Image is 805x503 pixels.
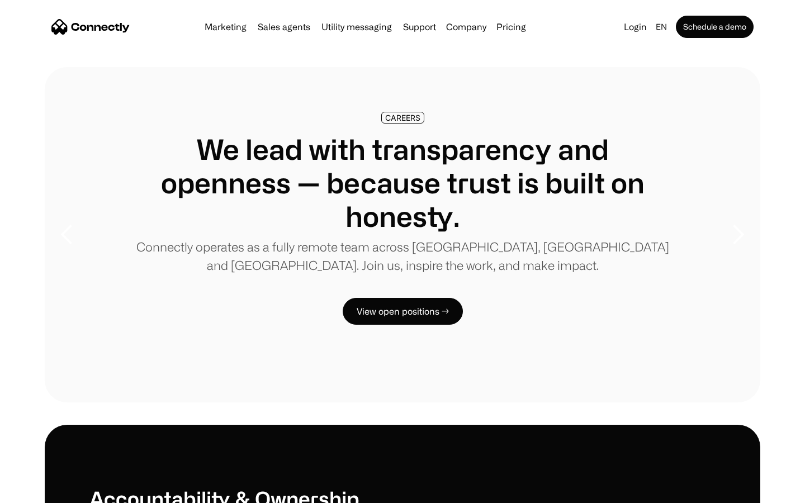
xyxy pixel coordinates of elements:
a: Utility messaging [317,22,396,31]
a: Schedule a demo [676,16,754,38]
ul: Language list [22,483,67,499]
h1: We lead with transparency and openness — because trust is built on honesty. [134,132,671,233]
div: CAREERS [385,113,420,122]
a: Pricing [492,22,531,31]
a: Sales agents [253,22,315,31]
div: en [656,19,667,35]
a: Marketing [200,22,251,31]
div: Company [446,19,486,35]
a: View open positions → [343,298,463,325]
a: Login [619,19,651,35]
a: Support [399,22,441,31]
p: Connectly operates as a fully remote team across [GEOGRAPHIC_DATA], [GEOGRAPHIC_DATA] and [GEOGRA... [134,238,671,274]
aside: Language selected: English [11,482,67,499]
